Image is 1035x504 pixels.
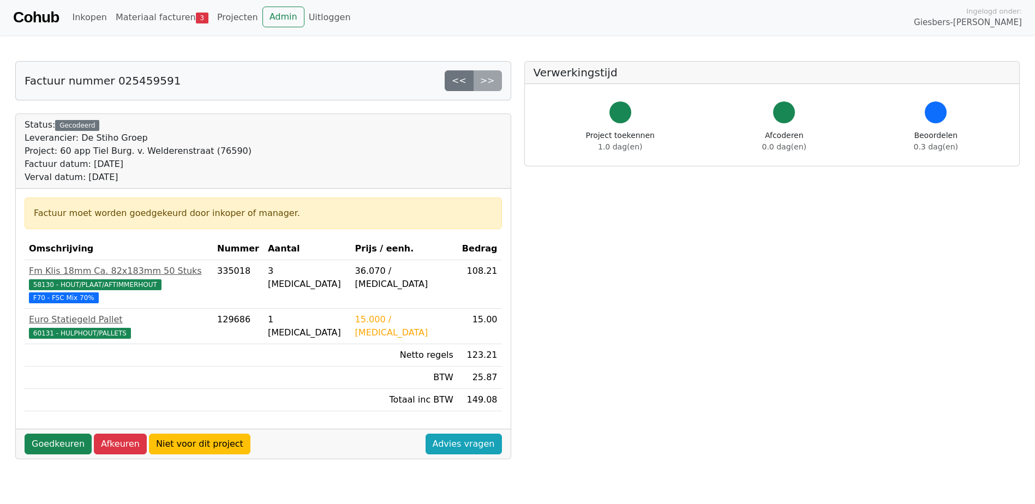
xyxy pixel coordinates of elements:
[445,70,474,91] a: <<
[268,265,346,291] div: 3 [MEDICAL_DATA]
[34,207,493,220] div: Factuur moet worden goedgekeurd door inkoper of manager.
[25,131,252,145] div: Leverancier: De Stiho Groep
[598,142,642,151] span: 1.0 dag(en)
[29,313,208,326] div: Euro Statiegeld Pallet
[426,434,502,454] a: Advies vragen
[914,130,958,153] div: Beoordelen
[29,313,208,339] a: Euro Statiegeld Pallet60131 - HULPHOUT/PALLETS
[29,279,161,290] span: 58130 - HOUT/PLAAT/AFTIMMERHOUT
[458,238,502,260] th: Bedrag
[351,389,458,411] td: Totaal inc BTW
[355,313,453,339] div: 15.000 / [MEDICAL_DATA]
[29,265,208,304] a: Fm Klis 18mm Ca. 82x183mm 50 Stuks58130 - HOUT/PLAAT/AFTIMMERHOUT F70 - FSC Mix 70%
[762,130,806,153] div: Afcoderen
[55,120,99,131] div: Gecodeerd
[262,7,304,27] a: Admin
[29,292,99,303] span: F70 - FSC Mix 70%
[213,7,262,28] a: Projecten
[762,142,806,151] span: 0.0 dag(en)
[13,4,59,31] a: Cohub
[213,260,264,309] td: 335018
[351,344,458,367] td: Netto regels
[25,171,252,184] div: Verval datum: [DATE]
[196,13,208,23] span: 3
[351,238,458,260] th: Prijs / eenh.
[351,367,458,389] td: BTW
[458,344,502,367] td: 123.21
[586,130,655,153] div: Project toekennen
[25,434,92,454] a: Goedkeuren
[25,158,252,171] div: Factuur datum: [DATE]
[94,434,147,454] a: Afkeuren
[25,118,252,184] div: Status:
[458,389,502,411] td: 149.08
[268,313,346,339] div: 1 [MEDICAL_DATA]
[29,265,208,278] div: Fm Klis 18mm Ca. 82x183mm 50 Stuks
[458,309,502,344] td: 15.00
[264,238,351,260] th: Aantal
[111,7,213,28] a: Materiaal facturen3
[458,260,502,309] td: 108.21
[213,238,264,260] th: Nummer
[534,66,1011,79] h5: Verwerkingstijd
[458,367,502,389] td: 25.87
[25,238,213,260] th: Omschrijving
[914,16,1022,29] span: Giesbers-[PERSON_NAME]
[914,142,958,151] span: 0.3 dag(en)
[355,265,453,291] div: 36.070 / [MEDICAL_DATA]
[25,74,181,87] h5: Factuur nummer 025459591
[966,6,1022,16] span: Ingelogd onder:
[149,434,250,454] a: Niet voor dit project
[29,328,131,339] span: 60131 - HULPHOUT/PALLETS
[25,145,252,158] div: Project: 60 app Tiel Burg. v. Welderenstraat (76590)
[213,309,264,344] td: 129686
[68,7,111,28] a: Inkopen
[304,7,355,28] a: Uitloggen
